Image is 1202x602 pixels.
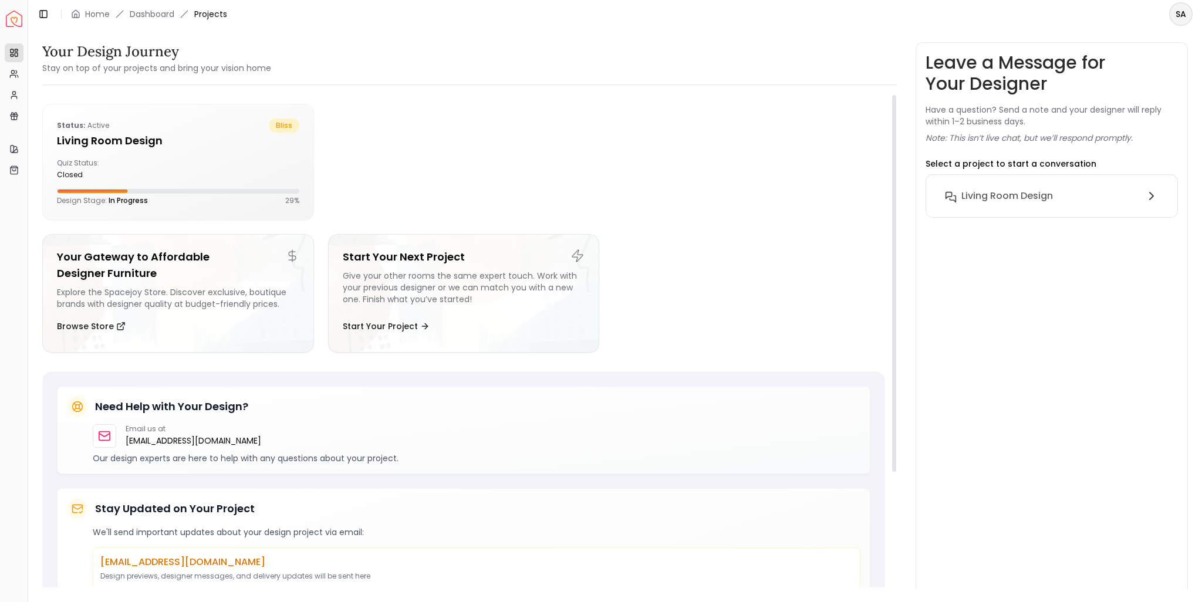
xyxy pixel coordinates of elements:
span: SA [1170,4,1191,25]
h6: Living Room design [961,189,1053,203]
b: Status: [57,120,86,130]
p: Design previews, designer messages, and delivery updates will be sent here [100,571,853,581]
h3: Leave a Message for Your Designer [926,52,1178,94]
a: Home [85,8,110,20]
h5: Your Gateway to Affordable Designer Furniture [57,249,299,282]
button: Living Room design [936,184,1168,208]
img: Spacejoy Logo [6,11,22,27]
p: Select a project to start a conversation [926,158,1096,170]
div: Give your other rooms the same expert touch. Work with your previous designer or we can match you... [343,270,585,310]
nav: breadcrumb [71,8,227,20]
a: Spacejoy [6,11,22,27]
a: Dashboard [130,8,174,20]
span: In Progress [109,195,148,205]
span: Projects [194,8,227,20]
button: SA [1169,2,1193,26]
h5: Start Your Next Project [343,249,585,265]
p: active [57,119,109,133]
div: Quiz Status: [57,158,173,180]
p: Have a question? Send a note and your designer will reply within 1–2 business days. [926,104,1178,127]
h5: Living Room design [57,133,299,149]
button: Browse Store [57,314,126,338]
p: Our design experts are here to help with any questions about your project. [93,452,860,464]
small: Stay on top of your projects and bring your vision home [42,62,271,74]
p: [EMAIL_ADDRESS][DOMAIN_NAME] [100,555,853,569]
h5: Stay Updated on Your Project [95,500,255,517]
a: Start Your Next ProjectGive your other rooms the same expert touch. Work with your previous desig... [328,234,600,353]
span: bliss [269,119,299,133]
h5: Need Help with Your Design? [95,398,248,415]
p: Design Stage: [57,196,148,205]
a: Your Gateway to Affordable Designer FurnitureExplore the Spacejoy Store. Discover exclusive, bout... [42,234,314,353]
p: We'll send important updates about your design project via email: [93,526,860,538]
div: Explore the Spacejoy Store. Discover exclusive, boutique brands with designer quality at budget-f... [57,286,299,310]
p: 29 % [285,196,299,205]
p: Email us at [126,424,261,434]
p: Note: This isn’t live chat, but we’ll respond promptly. [926,132,1133,144]
h3: Your Design Journey [42,42,271,61]
button: Start Your Project [343,314,430,338]
a: [EMAIL_ADDRESS][DOMAIN_NAME] [126,434,261,448]
div: closed [57,170,173,180]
